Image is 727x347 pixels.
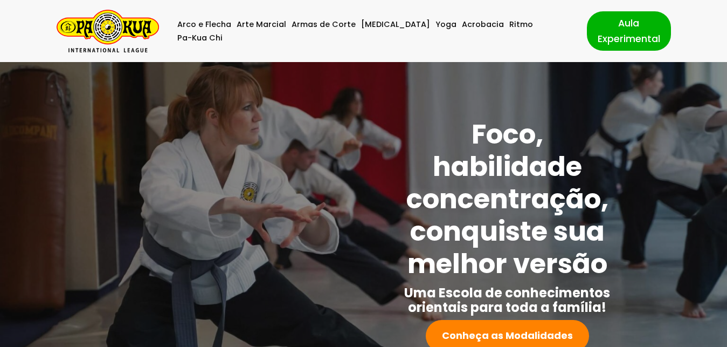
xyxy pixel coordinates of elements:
[361,18,430,31] a: [MEDICAL_DATA]
[442,329,573,342] strong: Conheça as Modalidades
[177,18,231,31] a: Arco e Flecha
[406,115,608,283] strong: Foco, habilidade concentração, conquiste sua melhor versão
[237,18,286,31] a: Arte Marcial
[462,18,504,31] a: Acrobacia
[509,18,533,31] a: Ritmo
[435,18,456,31] a: Yoga
[57,10,159,52] a: Pa-Kua Brasil Uma Escola de conhecimentos orientais para toda a família. Foco, habilidade concent...
[175,18,571,45] div: Menu primário
[292,18,356,31] a: Armas de Corte
[177,31,223,45] a: Pa-Kua Chi
[404,284,610,316] strong: Uma Escola de conhecimentos orientais para toda a família!
[587,11,671,50] a: Aula Experimental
